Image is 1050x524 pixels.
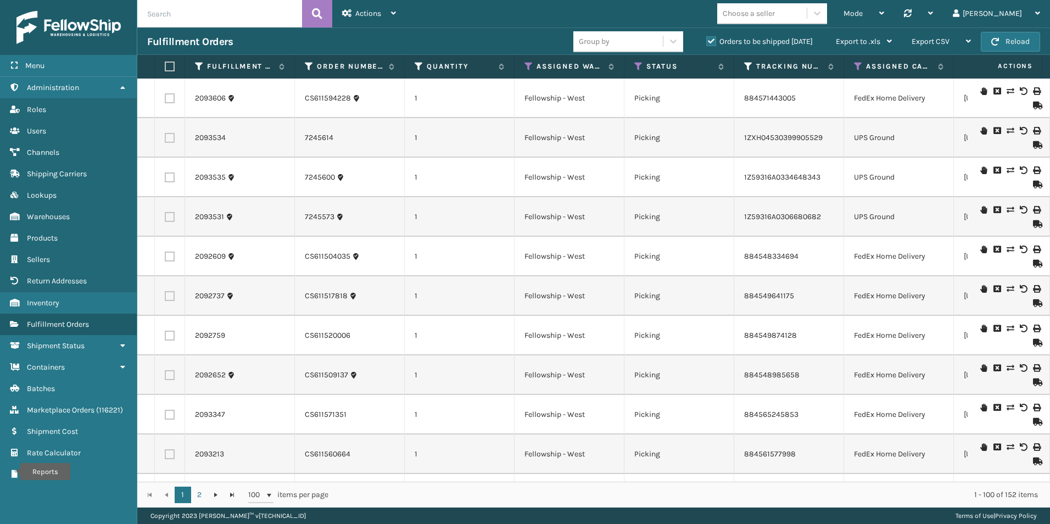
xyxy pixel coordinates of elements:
[27,126,46,136] span: Users
[844,355,954,395] td: FedEx Home Delivery
[912,37,950,46] span: Export CSV
[515,355,624,395] td: Fellowship - West
[405,355,515,395] td: 1
[195,449,224,460] a: 2093213
[980,325,987,332] i: On Hold
[27,363,65,372] span: Containers
[27,320,89,329] span: Fulfillment Orders
[844,197,954,237] td: UPS Ground
[993,325,1000,332] i: Cancel Fulfillment Order
[744,133,823,142] a: 1ZXH04530399905529
[1033,246,1040,253] i: Print Label
[744,370,800,380] a: 884548985658
[646,62,713,71] label: Status
[147,35,233,48] h3: Fulfillment Orders
[305,93,351,104] a: CS611594228
[844,79,954,118] td: FedEx Home Delivery
[980,443,987,451] i: On Hold
[27,470,54,479] span: Reports
[980,166,987,174] i: On Hold
[844,237,954,276] td: FedEx Home Delivery
[624,434,734,474] td: Picking
[195,370,226,381] a: 2092652
[1007,127,1013,135] i: Change shipping
[844,434,954,474] td: FedEx Home Delivery
[224,487,241,503] a: Go to the last page
[1033,285,1040,293] i: Print Label
[1020,285,1026,293] i: Void Label
[980,285,987,293] i: On Hold
[96,405,123,415] span: ( 116221 )
[624,197,734,237] td: Picking
[1020,206,1026,214] i: Void Label
[1020,87,1026,95] i: Void Label
[1020,404,1026,411] i: Void Label
[515,316,624,355] td: Fellowship - West
[405,434,515,474] td: 1
[723,8,775,19] div: Choose a seller
[1033,299,1040,307] i: Mark as Shipped
[993,364,1000,372] i: Cancel Fulfillment Order
[1020,166,1026,174] i: Void Label
[1033,166,1040,174] i: Print Label
[624,355,734,395] td: Picking
[1033,127,1040,135] i: Print Label
[624,395,734,434] td: Picking
[405,118,515,158] td: 1
[305,172,335,183] a: 7245600
[579,36,610,47] div: Group by
[305,211,334,222] a: 7245573
[993,404,1000,411] i: Cancel Fulfillment Order
[993,443,1000,451] i: Cancel Fulfillment Order
[405,316,515,355] td: 1
[27,405,94,415] span: Marketplace Orders
[1033,458,1040,465] i: Mark as Shipped
[866,62,932,71] label: Assigned Carrier Service
[993,166,1000,174] i: Cancel Fulfillment Order
[993,246,1000,253] i: Cancel Fulfillment Order
[27,212,70,221] span: Warehouses
[1007,285,1013,293] i: Change shipping
[27,384,55,393] span: Batches
[305,370,348,381] a: CS611509137
[1033,325,1040,332] i: Print Label
[980,206,987,214] i: On Hold
[248,489,265,500] span: 100
[980,404,987,411] i: On Hold
[1033,181,1040,188] i: Mark as Shipped
[624,276,734,316] td: Picking
[744,331,797,340] a: 884549874128
[344,489,1038,500] div: 1 - 100 of 152 items
[993,206,1000,214] i: Cancel Fulfillment Order
[195,330,225,341] a: 2092759
[27,298,59,308] span: Inventory
[1007,325,1013,332] i: Change shipping
[175,487,191,503] a: 1
[515,79,624,118] td: Fellowship - West
[355,9,381,18] span: Actions
[980,364,987,372] i: On Hold
[1007,87,1013,95] i: Change shipping
[1033,220,1040,228] i: Mark as Shipped
[150,508,306,524] p: Copyright 2023 [PERSON_NAME]™ v [TECHNICAL_ID]
[1033,418,1040,426] i: Mark as Shipped
[1033,206,1040,214] i: Print Label
[624,158,734,197] td: Picking
[27,341,85,350] span: Shipment Status
[1033,404,1040,411] i: Print Label
[844,276,954,316] td: FedEx Home Delivery
[744,252,798,261] a: 884548334694
[1033,339,1040,347] i: Mark as Shipped
[624,316,734,355] td: Picking
[195,132,226,143] a: 2093534
[27,233,58,243] span: Products
[207,62,273,71] label: Fulfillment Order Id
[981,32,1040,52] button: Reload
[744,449,796,459] a: 884561577998
[515,118,624,158] td: Fellowship - West
[305,291,348,302] a: CS611517818
[1033,378,1040,386] i: Mark as Shipped
[405,197,515,237] td: 1
[624,237,734,276] td: Picking
[427,62,493,71] label: Quantity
